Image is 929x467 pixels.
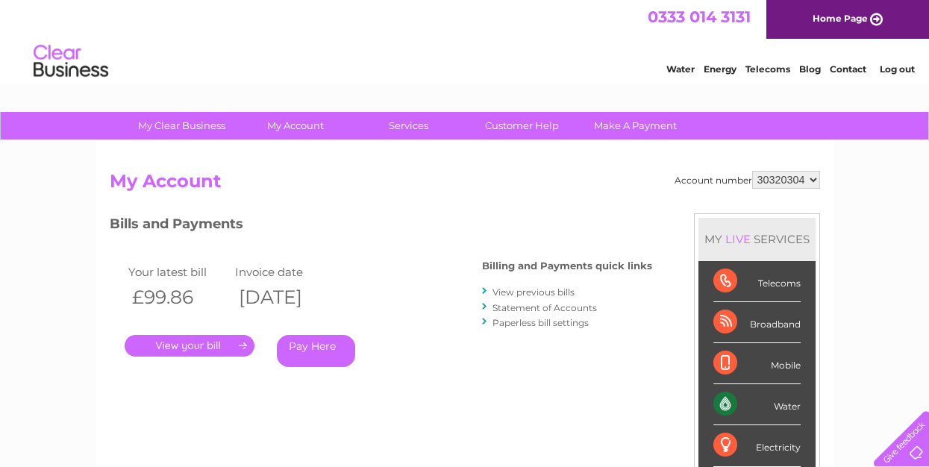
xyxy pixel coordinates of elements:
div: Broadband [713,302,801,343]
a: Make A Payment [574,112,697,140]
h4: Billing and Payments quick links [482,260,652,272]
a: View previous bills [492,286,575,298]
div: Account number [675,171,820,189]
a: My Clear Business [120,112,243,140]
div: Electricity [713,425,801,466]
a: My Account [234,112,357,140]
a: Services [347,112,470,140]
h3: Bills and Payments [110,213,652,239]
h2: My Account [110,171,820,199]
a: Energy [704,63,736,75]
a: . [125,335,254,357]
a: Pay Here [277,335,355,367]
a: Statement of Accounts [492,302,597,313]
div: Mobile [713,343,801,384]
div: Telecoms [713,261,801,302]
div: MY SERVICES [698,218,816,260]
th: [DATE] [231,282,339,313]
td: Invoice date [231,262,339,282]
div: Clear Business is a trading name of Verastar Limited (registered in [GEOGRAPHIC_DATA] No. 3667643... [113,8,818,72]
a: Telecoms [745,63,790,75]
a: Paperless bill settings [492,317,589,328]
th: £99.86 [125,282,232,313]
a: Customer Help [460,112,584,140]
a: Contact [830,63,866,75]
div: LIVE [722,232,754,246]
img: logo.png [33,39,109,84]
a: Blog [799,63,821,75]
a: Log out [880,63,915,75]
td: Your latest bill [125,262,232,282]
div: Water [713,384,801,425]
a: Water [666,63,695,75]
a: 0333 014 3131 [648,7,751,26]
